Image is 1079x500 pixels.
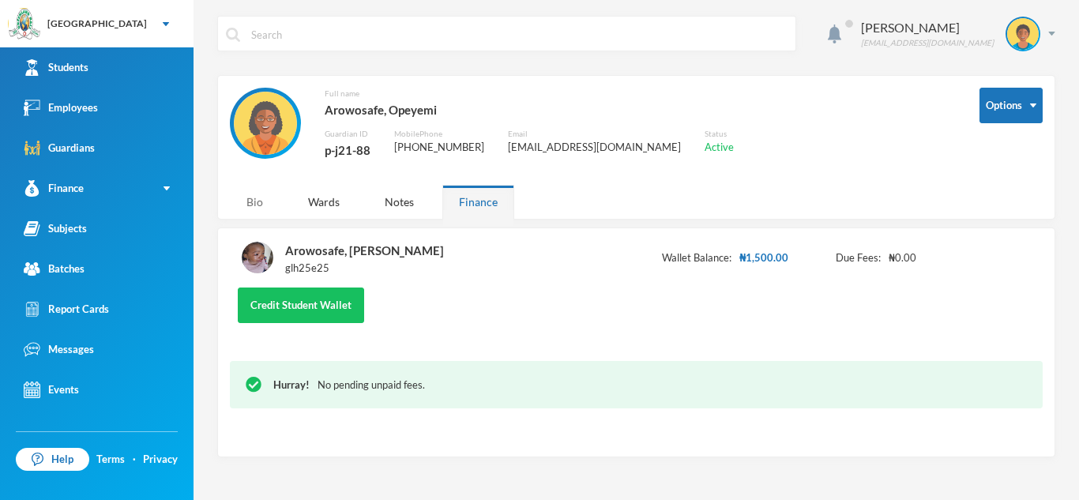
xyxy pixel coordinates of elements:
[508,140,681,156] div: [EMAIL_ADDRESS][DOMAIN_NAME]
[133,452,136,468] div: ·
[230,185,280,219] div: Bio
[836,250,881,266] span: Due Fees:
[47,17,147,31] div: [GEOGRAPHIC_DATA]
[325,140,370,160] div: p-j21-88
[242,242,273,273] img: STUDENT
[394,128,484,140] div: Mobile Phone
[143,452,178,468] a: Privacy
[96,452,125,468] a: Terms
[24,382,79,398] div: Events
[739,250,788,266] span: ₦1,500.00
[9,9,40,40] img: logo
[889,250,916,266] span: ₦0.00
[861,18,994,37] div: [PERSON_NAME]
[285,261,444,276] div: glh25e25
[325,88,734,100] div: Full name
[861,37,994,49] div: [EMAIL_ADDRESS][DOMAIN_NAME]
[394,140,484,156] div: [PHONE_NUMBER]
[1007,18,1039,50] img: STUDENT
[325,100,734,120] div: Arowosafe, Opeyemi
[368,185,430,219] div: Notes
[226,28,240,42] img: search
[234,92,297,155] img: GUARDIAN
[24,301,109,318] div: Report Cards
[508,128,681,140] div: Email
[24,180,84,197] div: Finance
[273,378,1027,393] div: No pending unpaid fees.
[705,140,734,156] div: Active
[24,341,94,358] div: Messages
[285,240,444,261] div: Arowosafe, [PERSON_NAME]
[24,59,88,76] div: Students
[325,128,370,140] div: Guardian ID
[246,377,261,393] img: !
[250,17,788,52] input: Search
[979,88,1043,123] button: Options
[238,288,364,323] button: Credit Student Wallet
[24,220,87,237] div: Subjects
[442,185,514,219] div: Finance
[705,128,734,140] div: Status
[24,261,85,277] div: Batches
[273,378,310,391] span: Hurray!
[662,250,731,266] span: Wallet Balance:
[291,185,356,219] div: Wards
[16,448,89,472] a: Help
[24,140,95,156] div: Guardians
[24,100,98,116] div: Employees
